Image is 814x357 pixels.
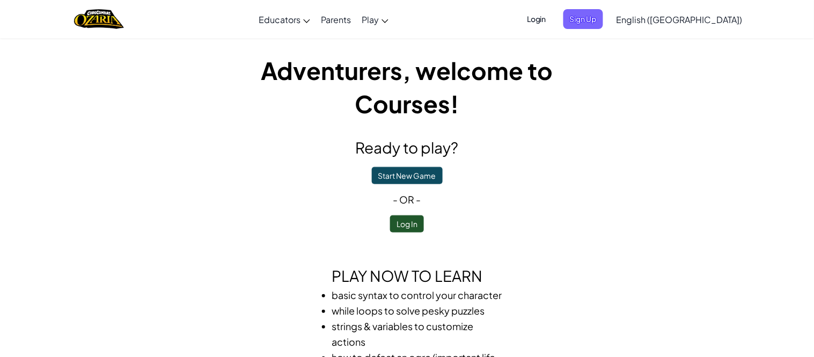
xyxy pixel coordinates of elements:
span: or [400,193,415,206]
li: basic syntax to control your character [332,287,504,303]
a: Ozaria by CodeCombat logo [74,8,124,30]
h2: Play now to learn [214,265,600,287]
button: Sign Up [563,9,603,29]
h1: Adventurers, welcome to Courses! [214,54,600,120]
a: Parents [316,5,356,34]
span: - [393,193,400,206]
span: English ([GEOGRAPHIC_DATA]) [617,14,743,25]
h2: Ready to play? [214,136,600,159]
button: Log In [390,215,424,232]
li: while loops to solve pesky puzzles [332,303,504,318]
button: Login [520,9,553,29]
span: Educators [259,14,300,25]
li: strings & variables to customize actions [332,318,504,349]
button: Start New Game [372,167,443,184]
a: Play [356,5,394,34]
a: English ([GEOGRAPHIC_DATA]) [611,5,748,34]
a: Educators [253,5,316,34]
span: Play [362,14,379,25]
img: Home [74,8,124,30]
span: - [415,193,421,206]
